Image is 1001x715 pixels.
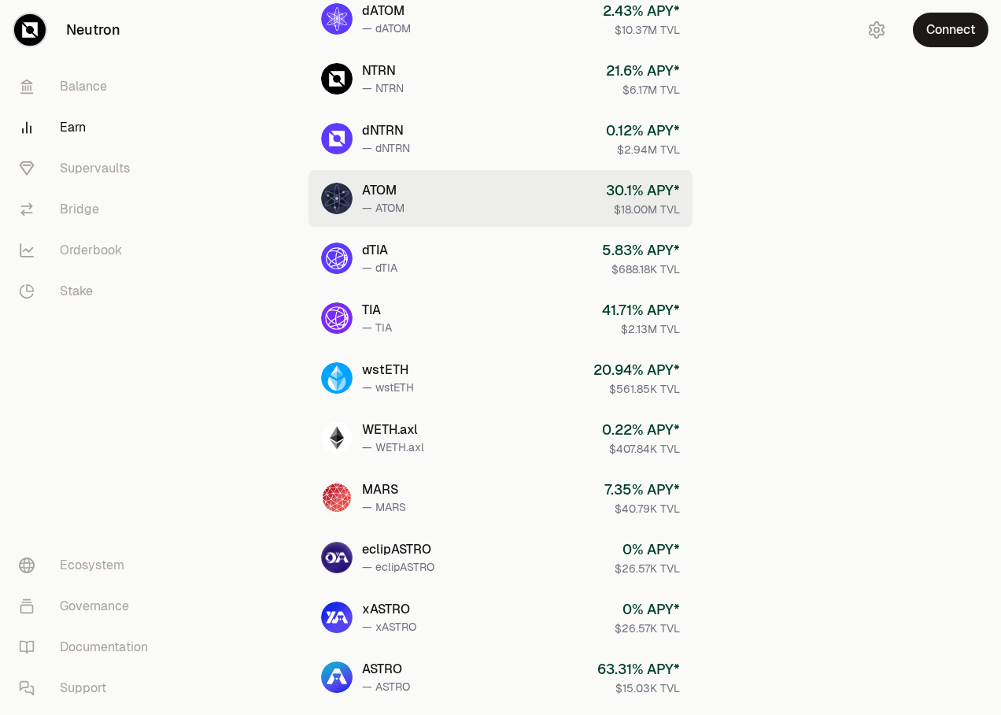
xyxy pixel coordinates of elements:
a: Supervaults [6,148,170,189]
div: 21.6 % APY* [606,60,680,82]
div: $18.00M TVL [606,202,680,217]
div: $6.17M TVL [606,82,680,98]
div: $10.37M TVL [603,22,680,38]
a: eclipASTROeclipASTRO— eclipASTRO0% APY*$26.57K TVL [308,529,693,586]
div: MARS [362,480,406,499]
img: wstETH [321,362,353,394]
div: — eclipASTRO [362,559,434,575]
img: ATOM [321,183,353,214]
img: xASTRO [321,602,353,633]
div: — dNTRN [362,140,410,156]
img: MARS [321,482,353,513]
a: xASTROxASTRO— xASTRO0% APY*$26.57K TVL [308,589,693,646]
img: WETH.axl [321,422,353,454]
div: — ATOM [362,200,404,216]
div: 30.1 % APY* [606,180,680,202]
a: WETH.axlWETH.axl— WETH.axl0.22% APY*$407.84K TVL [308,409,693,466]
a: wstETHwstETH— wstETH20.94% APY*$561.85K TVL [308,350,693,406]
img: NTRN [321,63,353,94]
div: — MARS [362,499,406,515]
a: MARSMARS— MARS7.35% APY*$40.79K TVL [308,469,693,526]
a: ATOMATOM— ATOM30.1% APY*$18.00M TVL [308,170,693,227]
div: $407.84K TVL [602,441,680,457]
a: dNTRNdNTRN— dNTRN0.12% APY*$2.94M TVL [308,110,693,167]
div: 0.22 % APY* [602,419,680,441]
div: dNTRN [362,121,410,140]
div: ATOM [362,181,404,200]
img: TIA [321,302,353,334]
a: Ecosystem [6,545,170,586]
a: dTIAdTIA— dTIA5.83% APY*$688.18K TVL [308,230,693,287]
div: — NTRN [362,80,404,96]
div: $2.13M TVL [602,321,680,337]
div: dATOM [362,2,411,20]
div: xASTRO [362,600,416,619]
div: 20.94 % APY* [593,359,680,381]
a: Orderbook [6,230,170,271]
div: NTRN [362,61,404,80]
div: $688.18K TVL [602,261,680,277]
div: $26.57K TVL [615,561,680,576]
div: ASTRO [362,660,410,679]
div: 5.83 % APY* [602,239,680,261]
div: 41.71 % APY* [602,299,680,321]
a: ASTROASTRO— ASTRO63.31% APY*$15.03K TVL [308,649,693,706]
a: TIATIA— TIA41.71% APY*$2.13M TVL [308,290,693,346]
div: — TIA [362,320,392,335]
a: NTRNNTRN— NTRN21.6% APY*$6.17M TVL [308,50,693,107]
div: eclipASTRO [362,540,434,559]
img: ASTRO [321,661,353,693]
div: $15.03K TVL [597,680,680,696]
div: $2.94M TVL [606,142,680,157]
div: dTIA [362,241,397,260]
a: Governance [6,586,170,627]
div: $561.85K TVL [593,381,680,397]
div: — wstETH [362,380,414,395]
img: dNTRN [321,123,353,154]
div: $40.79K TVL [604,501,680,517]
div: wstETH [362,361,414,380]
div: — WETH.axl [362,439,424,455]
img: eclipASTRO [321,542,353,573]
div: — dATOM [362,20,411,36]
div: $26.57K TVL [615,621,680,636]
div: — ASTRO [362,679,410,695]
div: — dTIA [362,260,397,276]
div: 0 % APY* [615,598,680,621]
div: 0 % APY* [615,539,680,561]
div: WETH.axl [362,420,424,439]
a: Documentation [6,627,170,668]
img: dTIA [321,243,353,274]
img: dATOM [321,3,353,35]
div: 63.31 % APY* [597,658,680,680]
a: Bridge [6,189,170,230]
div: — xASTRO [362,619,416,635]
div: 0.12 % APY* [606,120,680,142]
a: Stake [6,271,170,312]
a: Earn [6,107,170,148]
div: TIA [362,301,392,320]
a: Balance [6,66,170,107]
div: 7.35 % APY* [604,479,680,501]
button: Connect [913,13,988,47]
a: Support [6,668,170,709]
